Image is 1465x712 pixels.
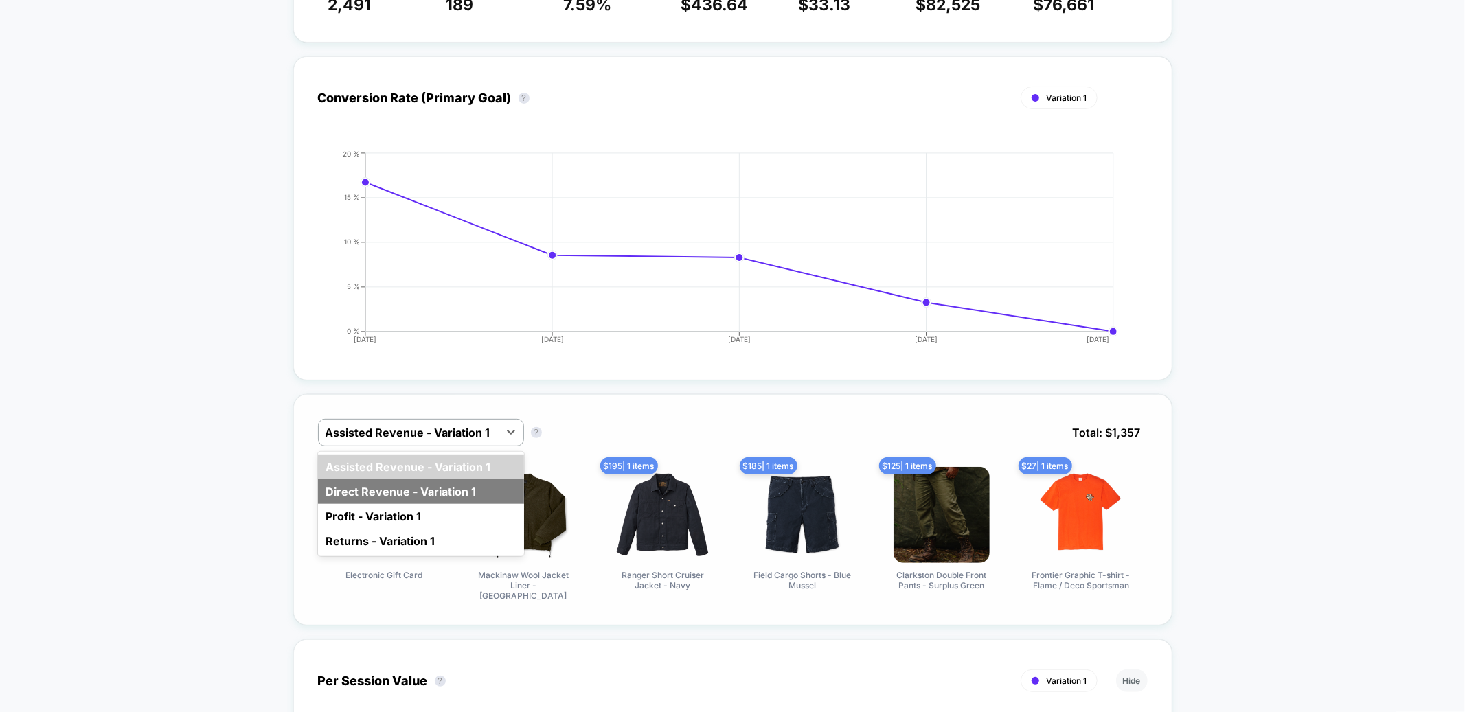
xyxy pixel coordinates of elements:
[347,282,360,290] tspan: 5 %
[894,467,990,563] img: Clarkston Double Front Pants - Surplus Green
[343,149,360,157] tspan: 20 %
[318,504,524,529] div: Profit - Variation 1
[344,193,360,201] tspan: 15 %
[531,427,542,438] button: ?
[472,570,575,601] span: Mackinaw Wool Jacket Liner - [GEOGRAPHIC_DATA]
[600,457,658,474] span: $ 195 | 1 items
[1066,419,1148,446] span: Total: $ 1,357
[541,335,564,343] tspan: [DATE]
[519,93,530,104] button: ?
[344,238,360,246] tspan: 10 %
[354,335,377,343] tspan: [DATE]
[915,335,938,343] tspan: [DATE]
[615,467,711,563] img: Ranger Short Cruiser Jacket - Navy
[728,335,751,343] tspan: [DATE]
[318,529,524,553] div: Returns - Variation 1
[1116,669,1148,692] button: Hide
[1046,93,1087,103] span: Variation 1
[1087,335,1109,343] tspan: [DATE]
[1046,676,1087,686] span: Variation 1
[345,570,422,580] span: Electronic Gift Card
[611,570,714,590] span: Ranger Short Cruiser Jacket - Navy
[1019,457,1072,474] span: $ 27 | 1 items
[740,457,797,474] span: $ 185 | 1 items
[318,455,524,479] div: Assisted Revenue - Variation 1
[1033,467,1129,563] img: Frontier Graphic T-shirt - Flame / Deco Sportsman
[751,570,854,590] span: Field Cargo Shorts - Blue Mussel
[435,676,446,687] button: ?
[304,150,1134,356] div: CONVERSION_RATE
[890,570,993,590] span: Clarkston Double Front Pants - Surplus Green
[1030,570,1133,590] span: Frontier Graphic T-shirt - Flame / Deco Sportsman
[879,457,936,474] span: $ 125 | 1 items
[754,467,850,563] img: Field Cargo Shorts - Blue Mussel
[347,327,360,335] tspan: 0 %
[318,479,524,504] div: Direct Revenue - Variation 1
